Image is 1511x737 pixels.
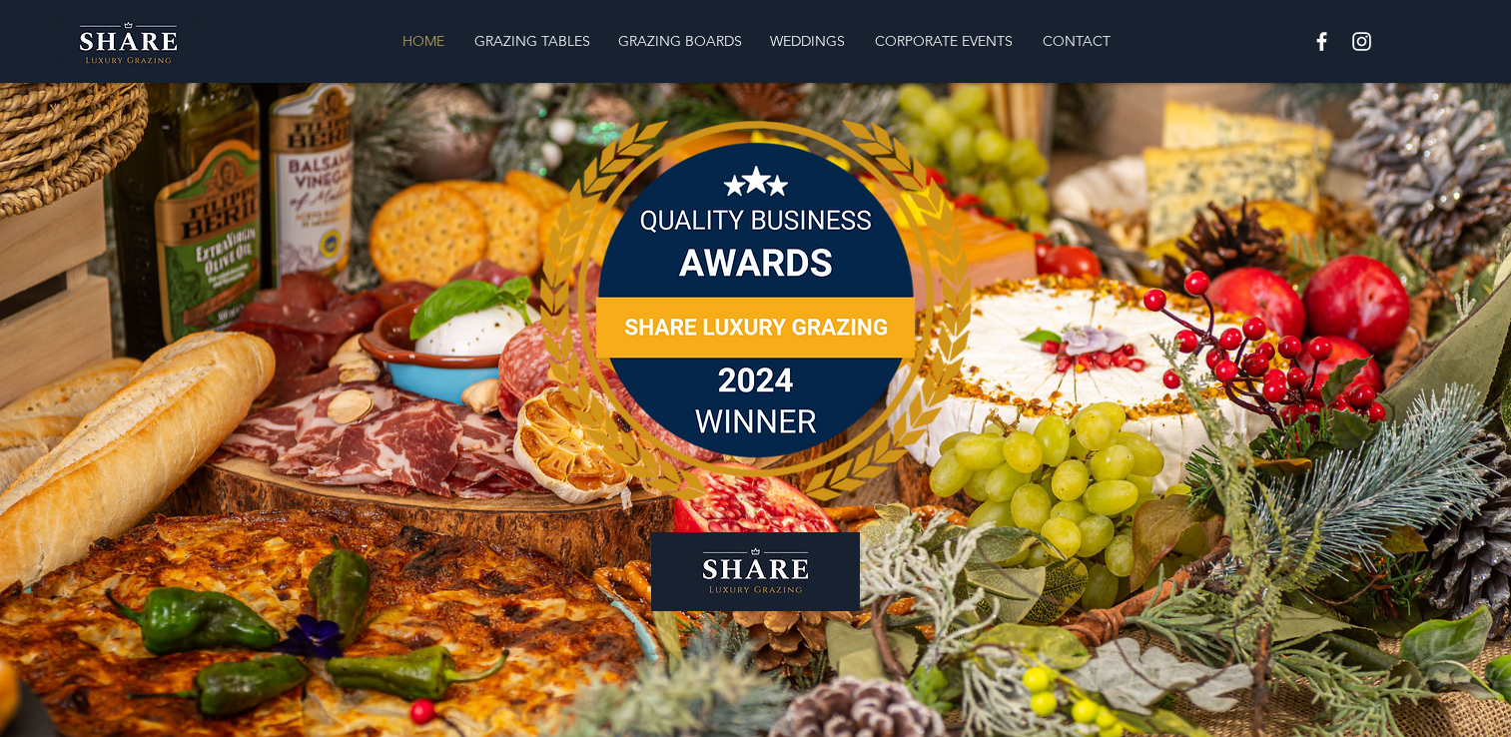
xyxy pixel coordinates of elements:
a: GRAZING TABLES [459,21,603,61]
a: CONTACT [1028,21,1125,61]
p: GRAZING TABLES [464,21,600,61]
a: GRAZING BOARDS [603,21,755,61]
ul: Social Bar [1309,29,1374,54]
img: Share Luxury Grazing Logo.png [56,13,201,70]
p: CORPORATE EVENTS [865,21,1023,61]
a: CORPORATE EVENTS [860,21,1028,61]
nav: Site [268,21,1244,61]
p: WEDDINGS [760,21,855,61]
a: WEDDINGS [755,21,860,61]
p: HOME [392,21,454,61]
p: CONTACT [1033,21,1121,61]
a: HOME [386,21,459,61]
img: White Instagram Icon [1349,29,1374,54]
img: White Facebook Icon [1309,29,1334,54]
p: GRAZING BOARDS [608,21,752,61]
